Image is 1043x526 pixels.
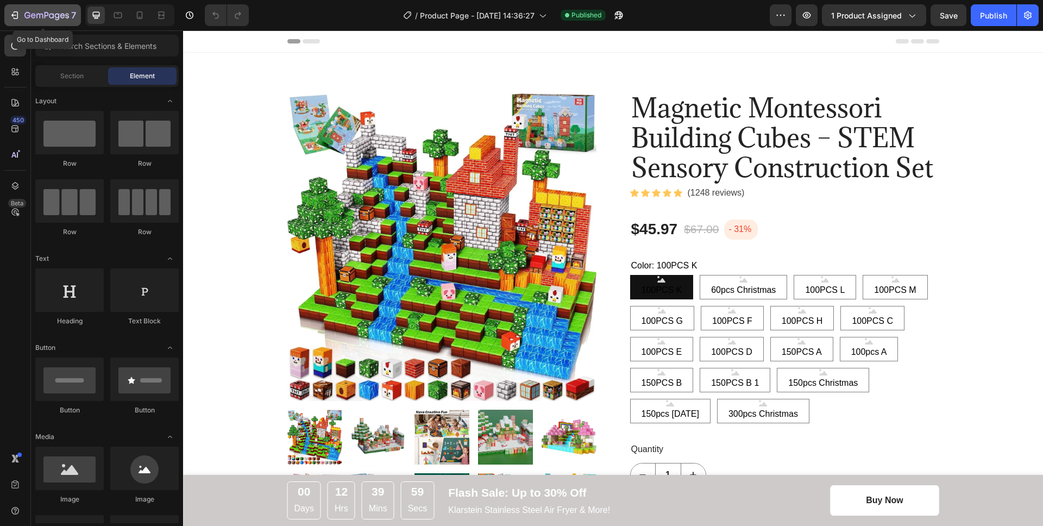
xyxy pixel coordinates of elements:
div: Undo/Redo [205,4,249,26]
span: Toggle open [161,428,179,446]
input: quantity [472,433,498,456]
span: 300pcs Christmas [543,376,617,392]
span: Section [60,71,84,81]
button: 1 product assigned [822,4,926,26]
span: 150PCS B 1 [526,345,578,361]
div: Heading [35,316,104,326]
div: Row [110,159,179,168]
div: 59 [225,454,244,468]
button: Buy Now [648,455,756,485]
div: 450 [10,116,26,124]
span: 150pcs Christmas [603,345,677,361]
span: 100PCS F [527,283,571,299]
span: 100PCS K [456,252,501,268]
div: Image [110,494,179,504]
button: 7 [4,4,81,26]
div: Publish [980,10,1007,21]
div: Row [35,159,104,168]
p: (1248 reviews) [505,155,562,171]
legend: Color: 100PCS K [447,227,516,245]
span: 150pcs [DATE] [456,376,518,392]
span: / [415,10,418,21]
h2: Magnetic Montessori Building Cubes – STEM Sensory Construction Set [447,61,756,154]
div: Button [110,405,179,415]
span: Text [35,254,49,264]
span: 100pcs A [666,314,706,330]
span: Toggle open [161,250,179,267]
span: 100PCS C [667,283,712,299]
span: 100PCS M [689,252,735,268]
span: Toggle open [161,339,179,356]
div: Buy Now [683,464,720,477]
input: Search Sections & Elements [35,35,179,57]
span: 100PCS H [596,283,642,299]
button: Publish [971,4,1016,26]
button: decrement [448,433,472,456]
div: Text Block [110,316,179,326]
button: Save [931,4,966,26]
button: increment [498,433,523,456]
div: Beta [8,199,26,208]
div: $45.97 [447,189,496,209]
span: Element [130,71,155,81]
span: Button [35,343,55,353]
span: 150PCS B [456,345,501,361]
p: Flash Sale: Up to 30% Off [265,454,427,471]
p: Mins [186,471,204,486]
p: Klarstein Stainless Steel Air Fryer & More! [265,473,427,486]
span: Published [571,10,601,20]
span: 100PCS D [526,314,571,330]
pre: - 31% [541,189,575,209]
div: Quantity [447,410,756,428]
span: Save [940,11,958,20]
span: Toggle open [161,92,179,110]
p: Secs [225,471,244,486]
span: Product Page - [DATE] 14:36:27 [420,10,535,21]
div: Row [35,227,104,237]
div: $67.00 [500,189,537,209]
span: 150PCS A [596,314,641,330]
iframe: Design area [183,30,1043,526]
div: Image [35,494,104,504]
div: 39 [186,454,204,468]
span: 1 product assigned [831,10,902,21]
div: Row [110,227,179,237]
span: 100PCS L [620,252,664,268]
span: Media [35,432,54,442]
div: Button [35,405,104,415]
p: 7 [71,9,76,22]
span: 100PCS G [456,283,502,299]
span: Layout [35,96,56,106]
span: 100PCS E [456,314,501,330]
span: 60pcs Christmas [526,252,595,268]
